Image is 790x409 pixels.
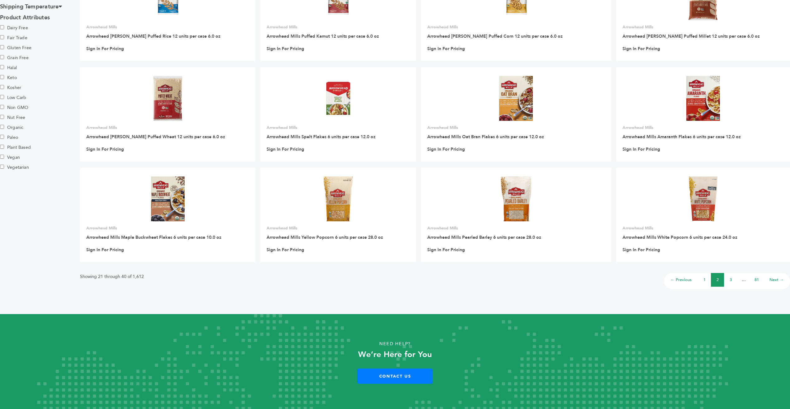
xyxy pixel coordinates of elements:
[769,277,784,283] a: Next →
[267,147,304,152] a: Sign In For Pricing
[427,134,544,140] a: Arrowhead Mills Oat Bran Flakes 6 units per case 12.0 oz
[86,46,124,52] a: Sign In For Pricing
[86,24,249,30] p: Arrowhead Mills
[80,273,144,280] p: Showing 21 through 40 of 1,612
[86,125,249,130] p: Arrowhead Mills
[151,176,185,221] img: Arrowhead Mills Maple Buckwheat Flakes 6 units per case 10.0 oz
[737,273,750,287] li: …
[357,369,433,384] a: Contact Us
[622,134,741,140] a: Arrowhead Mills Amaranth Flakes 6 units per case 12.0 oz
[622,46,660,52] a: Sign In For Pricing
[86,247,124,253] a: Sign In For Pricing
[670,277,692,283] a: ← Previous
[686,76,720,121] img: Arrowhead Mills Amaranth Flakes 6 units per case 12.0 oz
[267,247,304,253] a: Sign In For Pricing
[622,125,784,130] p: Arrowhead Mills
[427,33,563,39] a: Arrowhead [PERSON_NAME] Puffed Corn 12 units per case 6.0 oz
[622,247,660,253] a: Sign In For Pricing
[267,225,409,231] p: Arrowhead Mills
[499,76,533,121] img: Arrowhead Mills Oat Bran Flakes 6 units per case 12.0 oz
[267,234,383,240] a: Arrowhead Mills Yellow Popcorn 6 units per case 28.0 oz
[86,147,124,152] a: Sign In For Pricing
[703,277,706,283] a: 1
[267,33,379,39] a: Arrowhead Mills Puffed Kamut 12 units per case 6.0 oz
[622,33,760,39] a: Arrowhead [PERSON_NAME] Puffed Millet 12 units per case 6.0 oz
[267,134,376,140] a: Arrowhead Mills Spelt Flakes 6 units per case 12.0 oz
[267,24,409,30] p: Arrowhead Mills
[86,134,225,140] a: Arrowhead [PERSON_NAME] Puffed Wheat 12 units per case 6.0 oz
[755,277,759,283] a: 81
[267,46,304,52] a: Sign In For Pricing
[717,277,719,283] a: 2
[320,76,356,121] img: Arrowhead Mills Spelt Flakes 6 units per case 12.0 oz
[86,225,249,231] p: Arrowhead Mills
[427,24,605,30] p: Arrowhead Mills
[324,176,353,221] img: Arrowhead Mills Yellow Popcorn 6 units per case 28.0 oz
[622,234,737,240] a: Arrowhead Mills White Popcorn 6 units per case 24.0 oz
[689,176,717,221] img: Arrowhead Mills White Popcorn 6 units per case 24.0 oz
[40,339,750,349] p: Need Help?
[427,234,541,240] a: Arrowhead Mills Pearled Barley 6 units per case 28.0 oz
[358,349,432,360] strong: We’re Here for You
[427,247,465,253] a: Sign In For Pricing
[622,24,784,30] p: Arrowhead Mills
[86,234,221,240] a: Arrowhead Mills Maple Buckwheat Flakes 6 units per case 10.0 oz
[730,277,732,283] a: 3
[153,76,182,121] img: Arrowhead Mills Puffed Wheat 12 units per case 6.0 oz
[427,147,465,152] a: Sign In For Pricing
[267,125,409,130] p: Arrowhead Mills
[86,33,220,39] a: Arrowhead [PERSON_NAME] Puffed Rice 12 units per case 6.0 oz
[622,225,784,231] p: Arrowhead Mills
[427,46,465,52] a: Sign In For Pricing
[622,147,660,152] a: Sign In For Pricing
[501,176,531,221] img: Arrowhead Mills Pearled Barley 6 units per case 28.0 oz
[427,125,605,130] p: Arrowhead Mills
[427,225,605,231] p: Arrowhead Mills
